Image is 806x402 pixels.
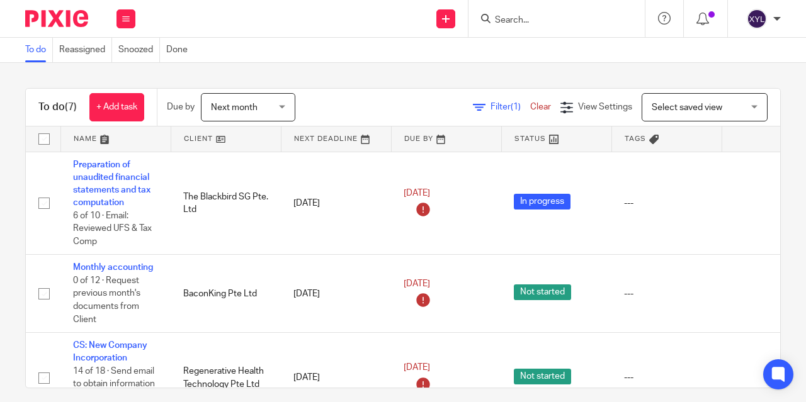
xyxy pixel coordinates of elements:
a: Snoozed [118,38,160,62]
a: Clear [530,103,551,111]
span: Next month [211,103,258,112]
p: Due by [167,101,195,113]
span: 6 of 10 · Email: Reviewed UFS & Tax Comp [73,211,152,246]
span: (7) [65,102,77,112]
a: To do [25,38,53,62]
td: The Blackbird SG Pte. Ltd [171,152,281,255]
td: [DATE] [281,152,391,255]
h1: To do [38,101,77,114]
a: CS: New Company Incorporation [73,341,147,362]
div: --- [624,371,709,384]
a: + Add task [89,93,144,121]
span: View Settings [578,103,632,111]
span: Not started [514,369,571,384]
span: In progress [514,194,570,209]
input: Search [494,15,607,26]
span: Select saved view [652,103,722,112]
span: Not started [514,284,571,300]
img: svg%3E [747,9,767,29]
span: 0 of 12 · Request previous month's documents from Client [73,276,140,324]
a: Done [166,38,194,62]
span: [DATE] [404,189,430,198]
a: Reassigned [59,38,112,62]
a: Preparation of unaudited financial statements and tax computation [73,160,150,208]
div: --- [624,197,709,209]
td: BaconKing Pte Ltd [171,255,281,333]
span: Tags [625,135,646,142]
td: [DATE] [281,255,391,333]
span: Filter [491,103,530,111]
span: (1) [511,103,521,111]
span: [DATE] [404,364,430,372]
img: Pixie [25,10,88,27]
a: Monthly accounting [73,263,153,272]
span: [DATE] [404,279,430,288]
div: --- [624,288,709,300]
